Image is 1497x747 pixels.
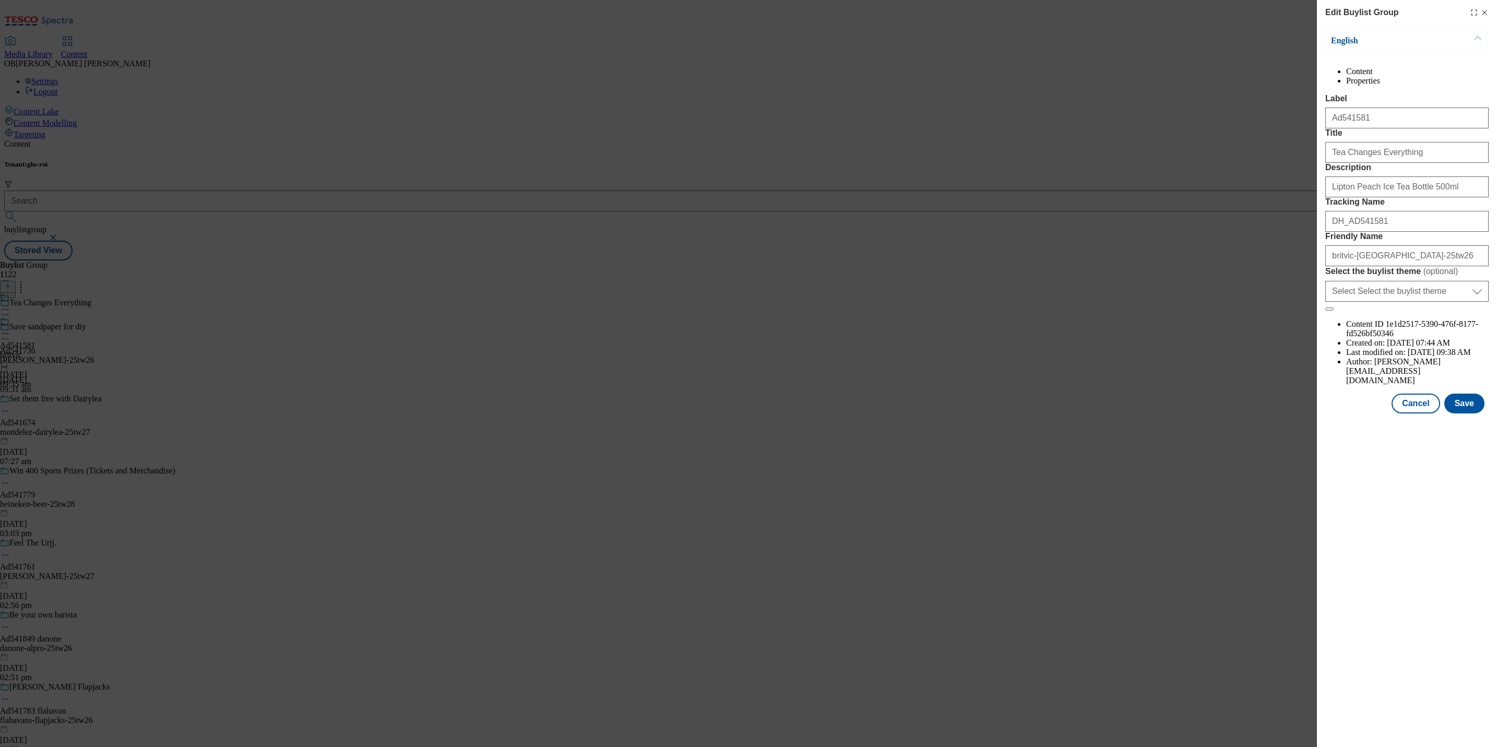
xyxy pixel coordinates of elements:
label: Title [1325,128,1489,138]
button: Cancel [1392,394,1440,413]
li: Author: [1346,357,1489,385]
label: Description [1325,163,1489,172]
input: Enter Tracking Name [1325,211,1489,232]
input: Enter Friendly Name [1325,245,1489,266]
input: Enter Description [1325,176,1489,197]
input: Enter Title [1325,142,1489,163]
button: Save [1444,394,1484,413]
label: Select the buylist theme [1325,266,1489,277]
span: 1e1d2517-5390-476f-8177-fd526bf50346 [1346,319,1478,338]
span: [DATE] 07:44 AM [1387,338,1450,347]
span: [PERSON_NAME][EMAIL_ADDRESS][DOMAIN_NAME] [1346,357,1441,385]
input: Enter Label [1325,108,1489,128]
li: Properties [1346,76,1489,86]
label: Label [1325,94,1489,103]
p: English [1331,35,1441,46]
li: Content [1346,67,1489,76]
span: [DATE] 09:38 AM [1408,348,1471,357]
li: Last modified on: [1346,348,1489,357]
li: Content ID [1346,319,1489,338]
span: ( optional ) [1423,267,1458,276]
label: Friendly Name [1325,232,1489,241]
li: Created on: [1346,338,1489,348]
label: Tracking Name [1325,197,1489,207]
h4: Edit Buylist Group [1325,6,1398,19]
